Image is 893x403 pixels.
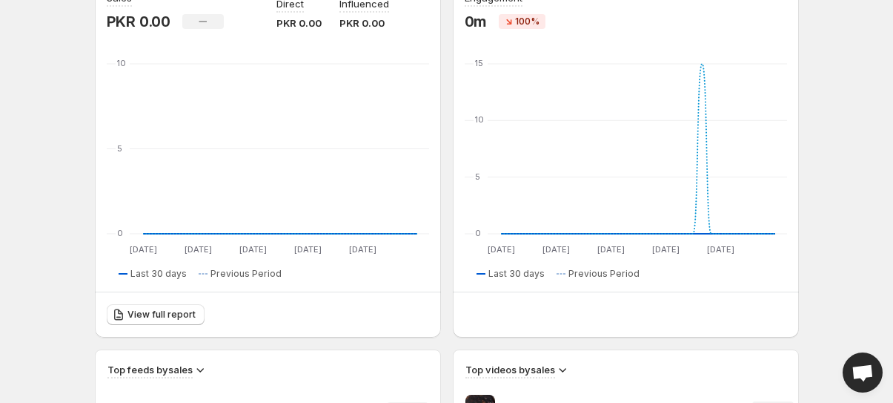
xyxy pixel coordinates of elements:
[184,244,211,255] text: [DATE]
[597,244,624,255] text: [DATE]
[651,244,679,255] text: [DATE]
[276,16,322,30] p: PKR 0.00
[107,13,170,30] p: PKR 0.00
[117,143,122,154] text: 5
[127,309,196,321] span: View full report
[706,244,734,255] text: [DATE]
[239,244,266,255] text: [DATE]
[488,268,545,280] span: Last 30 days
[339,16,389,30] p: PKR 0.00
[130,268,187,280] span: Last 30 days
[107,362,193,377] h3: Top feeds by sales
[475,228,481,238] text: 0
[107,304,205,325] a: View full report
[465,362,555,377] h3: Top videos by sales
[568,268,640,280] span: Previous Period
[465,13,488,30] p: 0m
[475,114,484,125] text: 10
[515,16,540,27] span: 100%
[487,244,514,255] text: [DATE]
[843,353,883,393] div: Open chat
[129,244,156,255] text: [DATE]
[542,244,569,255] text: [DATE]
[475,171,480,182] text: 5
[117,58,126,68] text: 10
[348,244,376,255] text: [DATE]
[117,228,123,238] text: 0
[293,244,321,255] text: [DATE]
[475,58,483,68] text: 15
[210,268,282,280] span: Previous Period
